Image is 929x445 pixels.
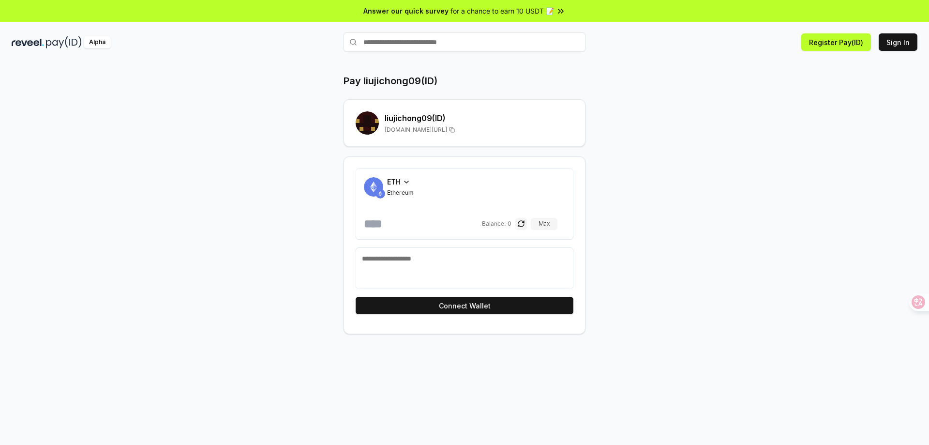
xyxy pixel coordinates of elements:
[356,297,573,314] button: Connect Wallet
[84,36,111,48] div: Alpha
[531,218,557,230] button: Max
[12,36,44,48] img: reveel_dark
[387,177,401,187] span: ETH
[879,33,917,51] button: Sign In
[450,6,554,16] span: for a chance to earn 10 USDT 📝
[508,220,511,228] span: 0
[344,74,437,88] h1: Pay liujichong09(ID)
[46,36,82,48] img: pay_id
[387,189,414,197] span: Ethereum
[385,126,447,134] span: [DOMAIN_NAME][URL]
[801,33,871,51] button: Register Pay(ID)
[363,6,449,16] span: Answer our quick survey
[375,189,385,199] img: ETH.svg
[385,112,573,124] h2: liujichong09 (ID)
[482,220,506,228] span: Balance:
